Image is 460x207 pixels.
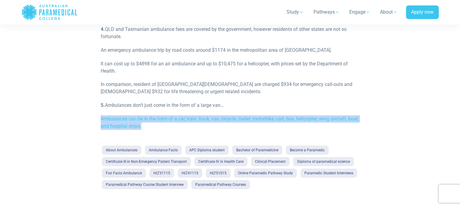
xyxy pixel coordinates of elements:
[101,47,359,54] p: An emergency ambulance trip by road costs around $1174 in the metropolitan area of [GEOGRAPHIC_DA...
[406,5,439,19] a: Apply now
[22,2,78,22] a: Australian Paramedical College
[346,4,374,21] a: Engage
[178,169,202,178] a: HLT41115
[101,115,359,130] p: Ambulances can be in the form of a car, train, truck, van, bicycle, trailer, motorbike, cart, bus...
[185,146,229,155] a: APC Diploma student
[194,157,247,166] a: Certificate IV in Health Care
[101,81,359,95] p: In comparison, resident of [GEOGRAPHIC_DATA][DEMOGRAPHIC_DATA] are charged $934 for emergency cal...
[283,4,307,21] a: Study
[102,180,188,189] a: Paramedical Pathway Course Student Interview
[101,26,359,40] p: QLD and Tasmanian ambulance fees are covered by the government, however residents of other states...
[286,146,329,155] a: Become a Paramedic
[102,157,191,166] a: Certificate III in Non-Emergency Patient Transport
[191,180,250,189] a: Paramedical Pathway Courses
[301,169,357,178] a: Paramedic Student Interviews
[310,4,343,21] a: Pathways
[293,157,354,166] a: Diploma of paramedical science
[101,102,105,108] strong: 5.
[206,169,230,178] a: HLT51015
[234,169,297,178] a: Online Paramedic Pathway Study
[376,4,401,21] a: About
[149,169,174,178] a: HLT31115
[101,26,105,32] strong: 4.
[101,102,359,109] p: Ambulances don’t just come in the form of a large van…
[251,157,290,166] a: Clinical Placement
[145,146,182,155] a: Ambulance Facts
[101,60,359,75] p: It can cost up to $4898 for an air ambulance and up to $10,475 for a helicopter, with prices set ...
[102,146,141,155] a: About Ambulances
[102,169,146,178] a: Fun Facts Ambulance
[232,146,282,155] a: Bachelor of Paramedicine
